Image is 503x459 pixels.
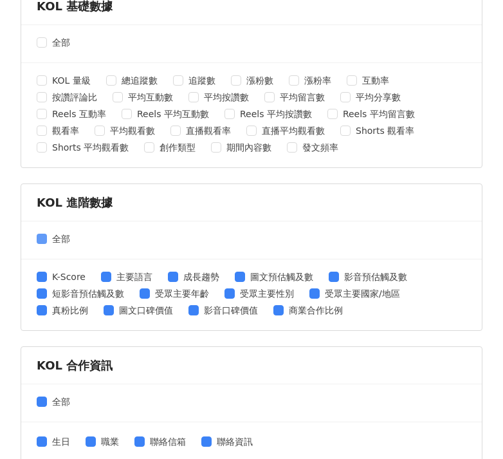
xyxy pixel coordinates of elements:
[37,194,466,211] div: KOL 進階數據
[37,357,466,373] div: KOL 合作資訊
[338,107,420,121] span: Reels 平均留言數
[221,140,277,155] span: 期間內容數
[47,107,111,121] span: Reels 互動率
[235,107,317,121] span: Reels 平均按讚數
[96,435,124,449] span: 職業
[105,124,160,138] span: 平均觀看數
[199,303,263,317] span: 影音口碑價值
[235,286,299,301] span: 受眾主要性別
[351,90,406,104] span: 平均分享數
[47,90,102,104] span: 按讚評論比
[257,124,330,138] span: 直播平均觀看數
[123,90,178,104] span: 平均互動數
[241,73,279,88] span: 漲粉數
[351,124,419,138] span: Shorts 觀看率
[320,286,405,301] span: 受眾主要國家/地區
[47,395,75,409] span: 全部
[47,435,75,449] span: 生日
[275,90,330,104] span: 平均留言數
[357,73,394,88] span: 互動率
[47,270,91,284] span: K-Score
[178,270,224,284] span: 成長趨勢
[154,140,201,155] span: 創作類型
[116,73,163,88] span: 總追蹤數
[47,303,93,317] span: 真粉比例
[47,232,75,246] span: 全部
[145,435,191,449] span: 聯絡信箱
[245,270,318,284] span: 圖文預估觸及數
[47,73,96,88] span: KOL 量級
[199,90,254,104] span: 平均按讚數
[47,286,129,301] span: 短影音預估觸及數
[132,107,214,121] span: Reels 平均互動數
[212,435,258,449] span: 聯絡資訊
[284,303,348,317] span: 商業合作比例
[47,35,75,50] span: 全部
[183,73,221,88] span: 追蹤數
[47,124,84,138] span: 觀看率
[111,270,158,284] span: 主要語言
[114,303,178,317] span: 圖文口碑價值
[150,286,214,301] span: 受眾主要年齡
[47,140,134,155] span: Shorts 平均觀看數
[299,73,336,88] span: 漲粉率
[181,124,236,138] span: 直播觀看率
[339,270,412,284] span: 影音預估觸及數
[297,140,343,155] span: 發文頻率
